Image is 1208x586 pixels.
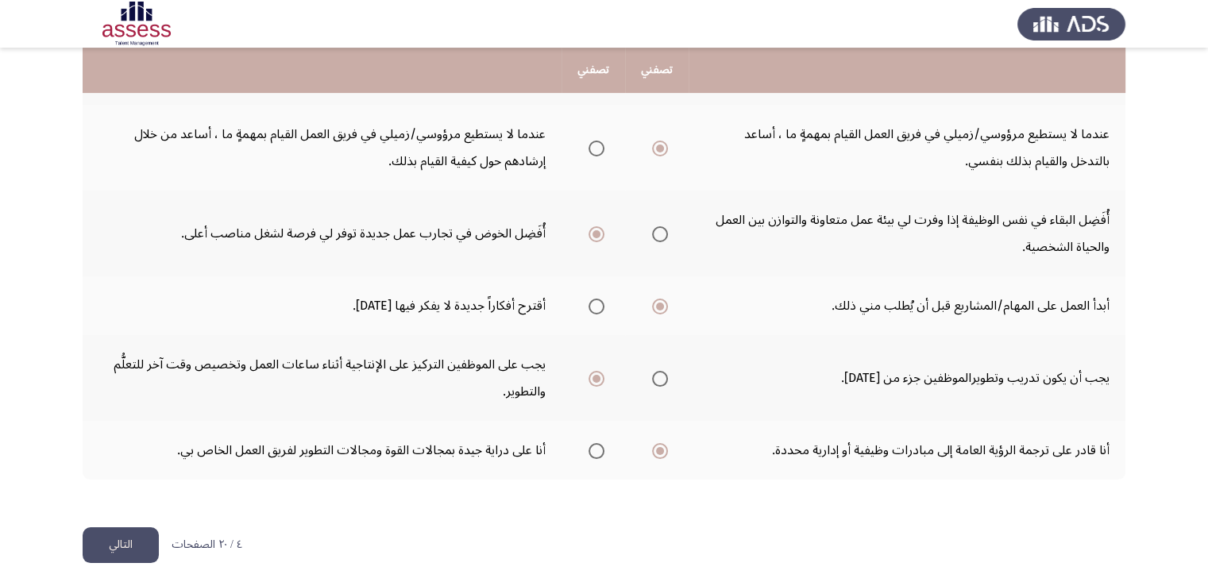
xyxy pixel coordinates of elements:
[83,421,562,480] td: أنا على دراية جيدة بمجالات القوة ومجالات التطوير لفريق العمل الخاص بي.
[582,220,604,247] mat-radio-group: Select an option
[582,364,604,391] mat-radio-group: Select an option
[582,437,604,464] mat-radio-group: Select an option
[582,292,604,319] mat-radio-group: Select an option
[689,191,1125,276] td: أُفَضِل البقاء في نفس الوظيفة إذا وفرت لي بيئة عمل متعاونة والتوازن بين العمل والحياة الشخصية.
[689,105,1125,191] td: عندما لا يستطيع مرؤوسي/زميلي في فريق العمل القيام بمهمةٍ ما ، أساعد بالتدخل والقيام بذلك بنفسي.
[83,105,562,191] td: عندما لا يستطيع مرؤوسي/زميلي في فريق العمل القيام بمهمةٍ ما ، أساعد من خلال إرشادهم حول كيفية الق...
[689,421,1125,480] td: أنا قادر على ترجمة الرؤية العامة إلى مبادرات وظيفية أو إدارية محددة.
[1017,2,1125,46] img: Assess Talent Management logo
[83,335,562,421] td: يجب على الموظفين التركيز على الإنتاجية أثناء ساعات العمل وتخصيص وقت آخر للتعلُّم والتطوير.
[646,364,668,391] mat-radio-group: Select an option
[646,437,668,464] mat-radio-group: Select an option
[83,191,562,276] td: أُفَضِل الخوض في تجارب عمل جديدة توفر لي فرصة لشغل مناصب أعلى.
[83,527,159,563] button: load next page
[689,276,1125,335] td: أبدأ العمل على المهام/المشاريع قبل أن يُطلب مني ذلك.
[562,48,625,93] th: تصفني
[646,220,668,247] mat-radio-group: Select an option
[625,48,689,93] th: تصفني
[689,335,1125,421] td: يجب أن يكون تدريب وتطويرالموظفين جزء من [DATE].
[646,134,668,161] mat-radio-group: Select an option
[83,2,191,46] img: Assessment logo of Potentiality Assessment
[646,292,668,319] mat-radio-group: Select an option
[83,276,562,335] td: أقترح أفكاراً جديدة لا يفكر فيها [DATE].
[582,134,604,161] mat-radio-group: Select an option
[172,538,242,552] p: ٤ / ٢٠ الصفحات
